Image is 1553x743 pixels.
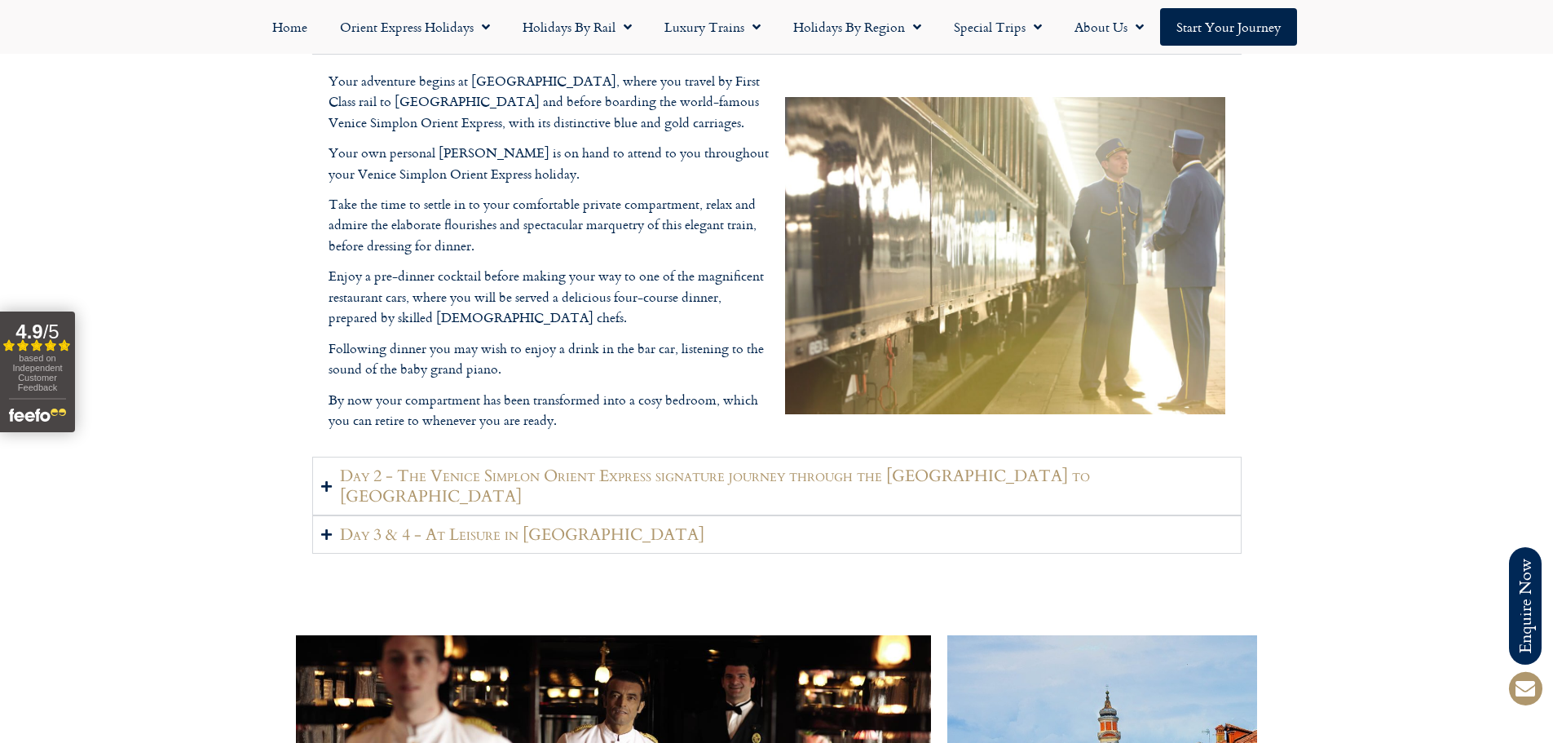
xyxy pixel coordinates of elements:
nav: Menu [8,8,1545,46]
p: By now your compartment has been transformed into a cosy bedroom, which you can retire to wheneve... [329,390,769,431]
p: Your own personal [PERSON_NAME] is on hand to attend to you throughout your Venice Simplon Orient... [329,143,769,184]
div: Accordion. Open links with Enter or Space, close with Escape, and navigate with Arrow Keys [312,16,1242,555]
a: Holidays by Rail [506,8,648,46]
a: Home [256,8,324,46]
a: Special Trips [938,8,1058,46]
h2: Day 2 - The Venice Simplon Orient Express signature journey through the [GEOGRAPHIC_DATA] to [GEO... [340,466,1233,506]
p: Take the time to settle in to your comfortable private compartment, relax and admire the elaborat... [329,194,769,257]
p: Enjoy a pre-dinner cocktail before making your way to one of the magnificent restaurant cars, whe... [329,266,769,329]
a: Holidays by Region [777,8,938,46]
img: Orient Express Platform Check [785,97,1225,414]
a: Start your Journey [1160,8,1297,46]
a: Orient Express Holidays [324,8,506,46]
summary: Day 2 - The Venice Simplon Orient Express signature journey through the [GEOGRAPHIC_DATA] to [GEO... [312,457,1242,515]
summary: Day 3 & 4 - At Leisure in [GEOGRAPHIC_DATA] [312,515,1242,554]
p: Following dinner you may wish to enjoy a drink in the bar car, listening to the sound of the baby... [329,338,769,380]
a: Luxury Trains [648,8,777,46]
a: About Us [1058,8,1160,46]
p: Your adventure begins at [GEOGRAPHIC_DATA], where you travel by First Class rail to [GEOGRAPHIC_D... [329,71,769,134]
h2: Day 3 & 4 - At Leisure in [GEOGRAPHIC_DATA] [340,524,704,545]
